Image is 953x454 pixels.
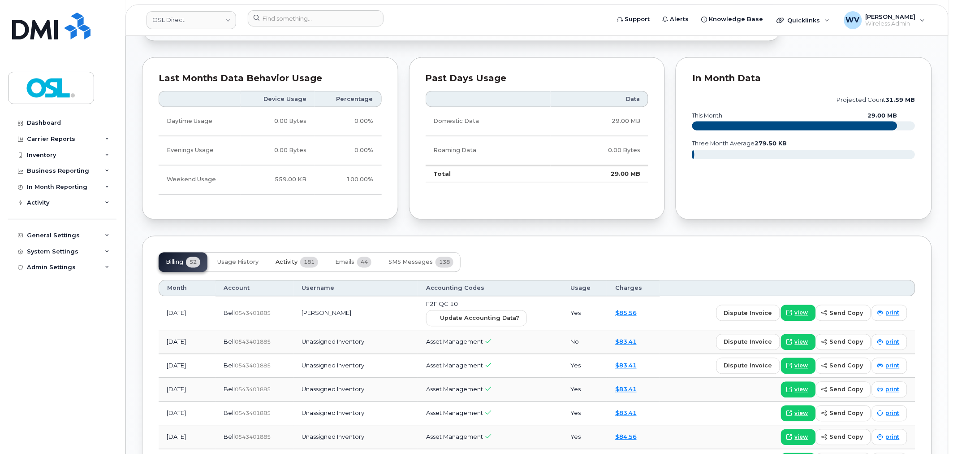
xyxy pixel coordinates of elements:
[615,433,637,441] a: $84.56
[293,331,418,354] td: Unassigned Inventory
[159,136,241,166] td: Evenings Usage
[724,338,772,346] span: dispute invoice
[235,339,271,345] span: 0543401885
[241,107,315,136] td: 0.00 Bytes
[235,434,271,441] span: 0543401885
[781,382,816,398] a: view
[816,305,871,321] button: send copy
[551,107,649,136] td: 29.00 MB
[562,378,607,402] td: Yes
[357,257,371,268] span: 44
[235,386,271,393] span: 0543401885
[716,358,780,374] button: dispute invoice
[551,91,649,107] th: Data
[241,136,315,166] td: 0.00 Bytes
[795,362,808,370] span: view
[615,338,637,345] a: $83.41
[670,15,689,24] span: Alerts
[872,305,907,321] a: print
[830,409,863,418] span: send copy
[795,338,808,346] span: view
[235,310,271,317] span: 0543401885
[426,107,551,136] td: Domestic Data
[159,166,241,195] td: Weekend Usage
[830,433,863,441] span: send copy
[315,136,381,166] td: 0.00%
[159,378,216,402] td: [DATE]
[692,74,915,83] div: In Month Data
[886,410,900,418] span: print
[615,410,637,417] a: $83.41
[224,362,235,369] span: Bell
[837,96,915,103] text: projected count
[224,310,235,317] span: Bell
[159,402,216,426] td: [DATE]
[816,358,871,374] button: send copy
[217,259,259,266] span: Usage History
[426,433,483,441] span: Asset Management
[886,338,900,346] span: print
[562,280,607,297] th: Usage
[551,166,649,183] td: 29.00 MB
[795,410,808,418] span: view
[755,140,787,147] tspan: 279.50 KB
[830,362,863,370] span: send copy
[692,113,723,119] text: this month
[781,358,816,374] a: view
[716,334,780,350] button: dispute invoice
[315,166,381,195] td: 100.00%
[872,358,907,374] a: print
[868,113,897,119] text: 29.00 MB
[551,136,649,166] td: 0.00 Bytes
[159,297,216,331] td: [DATE]
[846,15,860,26] span: WV
[830,309,863,318] span: send copy
[147,11,236,29] a: OSL Direct
[872,406,907,422] a: print
[872,334,907,350] a: print
[872,382,907,398] a: print
[724,362,772,370] span: dispute invoice
[440,314,519,323] span: Update Accounting Data?
[615,310,637,317] a: $85.56
[426,301,458,308] span: F2F QC 10
[886,309,900,317] span: print
[816,406,871,422] button: send copy
[241,91,315,107] th: Device Usage
[838,11,931,29] div: Willy Verrier
[224,338,235,345] span: Bell
[795,386,808,394] span: view
[159,426,216,450] td: [DATE]
[224,433,235,441] span: Bell
[315,91,381,107] th: Percentage
[816,429,871,445] button: send copy
[216,280,293,297] th: Account
[300,257,318,268] span: 181
[159,354,216,378] td: [DATE]
[562,297,607,331] td: Yes
[315,107,381,136] td: 0.00%
[426,362,483,369] span: Asset Management
[816,382,871,398] button: send copy
[224,386,235,393] span: Bell
[293,280,418,297] th: Username
[436,257,453,268] span: 138
[788,17,820,24] span: Quicklinks
[293,297,418,331] td: [PERSON_NAME]
[426,338,483,345] span: Asset Management
[293,378,418,402] td: Unassigned Inventory
[795,309,808,317] span: view
[886,96,915,103] tspan: 31.59 MB
[335,259,354,266] span: Emails
[426,166,551,183] td: Total
[692,140,787,147] text: three month average
[816,334,871,350] button: send copy
[611,10,656,28] a: Support
[709,15,763,24] span: Knowledge Base
[615,362,637,369] a: $83.41
[418,280,562,297] th: Accounting Codes
[830,338,863,346] span: send copy
[276,259,298,266] span: Activity
[426,386,483,393] span: Asset Management
[159,280,216,297] th: Month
